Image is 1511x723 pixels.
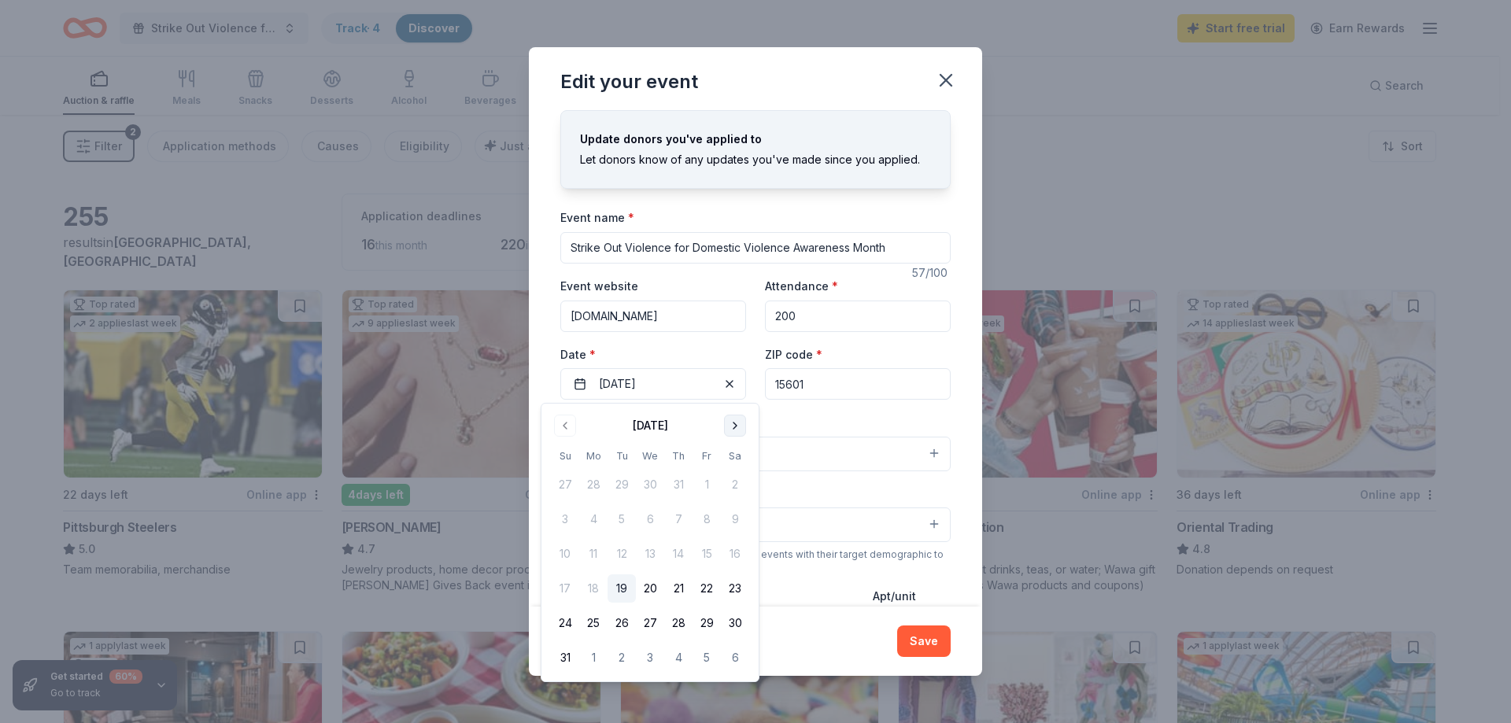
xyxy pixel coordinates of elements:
div: Update donors you've applied to [580,130,931,149]
button: 21 [664,574,693,603]
button: 2 [608,644,636,672]
button: Go to previous month [554,415,576,437]
div: Let donors know of any updates you've made since you applied. [580,150,931,169]
button: 26 [608,609,636,637]
button: 28 [664,609,693,637]
label: Event website [560,279,638,294]
button: 27 [636,609,664,637]
button: Go to next month [724,415,746,437]
th: Saturday [721,448,749,464]
button: [DATE] [560,368,746,400]
th: Tuesday [608,448,636,464]
input: Spring Fundraiser [560,232,951,264]
th: Friday [693,448,721,464]
button: 6 [721,644,749,672]
input: 20 [765,301,951,332]
input: 12345 (U.S. only) [765,368,951,400]
button: 20 [636,574,664,603]
div: 57 /100 [912,264,951,282]
button: 23 [721,574,749,603]
button: 30 [721,609,749,637]
label: Attendance [765,279,838,294]
button: 31 [551,644,579,672]
button: 19 [608,574,636,603]
th: Monday [579,448,608,464]
label: Date [560,347,746,363]
button: 24 [551,609,579,637]
button: 1 [579,644,608,672]
label: ZIP code [765,347,822,363]
button: 4 [664,644,693,672]
div: Edit your event [560,69,698,94]
button: 3 [636,644,664,672]
th: Sunday [551,448,579,464]
th: Thursday [664,448,693,464]
label: Apt/unit [873,588,916,604]
label: Event name [560,210,634,226]
button: 29 [693,609,721,637]
button: Save [897,625,951,657]
th: Wednesday [636,448,664,464]
button: 5 [693,644,721,672]
input: https://www... [560,301,746,332]
div: [DATE] [633,416,668,435]
button: 25 [579,609,608,637]
button: 22 [693,574,721,603]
